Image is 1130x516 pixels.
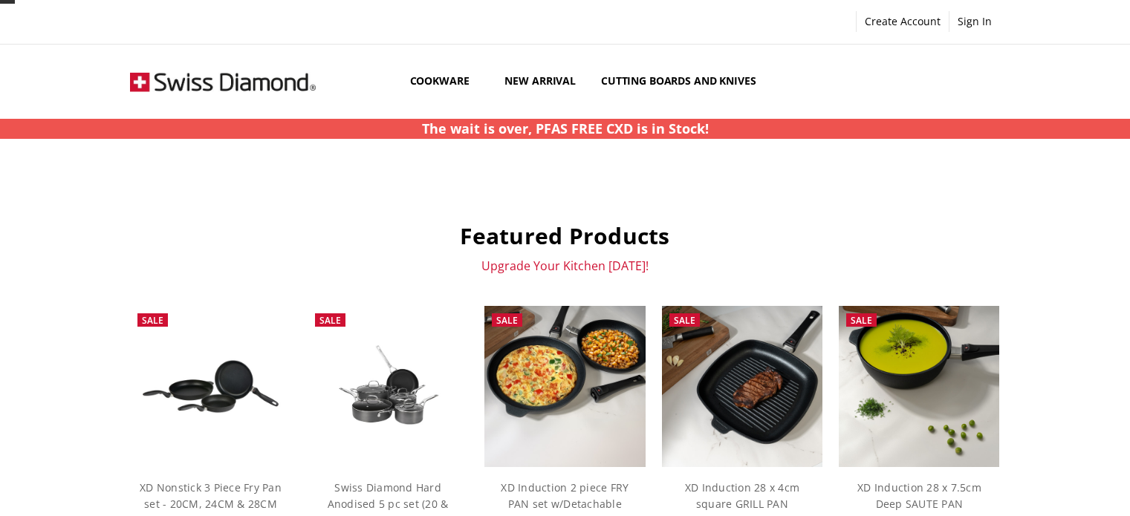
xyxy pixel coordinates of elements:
[130,258,999,273] p: Upgrade Your Kitchen [DATE]!
[140,480,282,511] a: XD Nonstick 3 Piece Fry Pan set - 20CM, 24CM & 28CM
[484,306,645,466] img: XD Induction 2 piece FRY PAN set w/Detachable Handles 24 &28cm
[851,314,872,327] span: Sale
[130,306,290,466] a: XD Nonstick 3 Piece Fry Pan set - 20CM, 24CM & 28CM
[857,11,949,32] a: Create Account
[130,45,316,119] img: Free Shipping On Every Order
[496,314,518,327] span: Sale
[130,222,999,250] h2: Featured Products
[949,11,1000,32] a: Sign In
[422,119,709,139] p: The wait is over, PFAS FREE CXD is in Stock!
[142,314,163,327] span: Sale
[130,346,290,426] img: XD Nonstick 3 Piece Fry Pan set - 20CM, 24CM & 28CM
[492,48,588,114] a: New arrival
[839,306,999,466] img: XD Induction 28 x 7.5cm Deep SAUTE PAN w/Detachable Handle
[319,314,341,327] span: Sale
[588,48,779,114] a: Cutting boards and knives
[308,333,468,441] img: Swiss Diamond Hard Anodised 5 pc set (20 & 28cm fry pan, 16cm sauce pan w lid, 24x7cm saute pan w...
[779,48,820,115] a: Show All
[397,48,493,114] a: Cookware
[674,314,695,327] span: Sale
[308,306,468,466] a: Swiss Diamond Hard Anodised 5 pc set (20 & 28cm fry pan, 16cm sauce pan w lid, 24x7cm saute pan w...
[662,306,822,466] img: XD Induction 28 x 4cm square GRILL PAN w/Detachable Handle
